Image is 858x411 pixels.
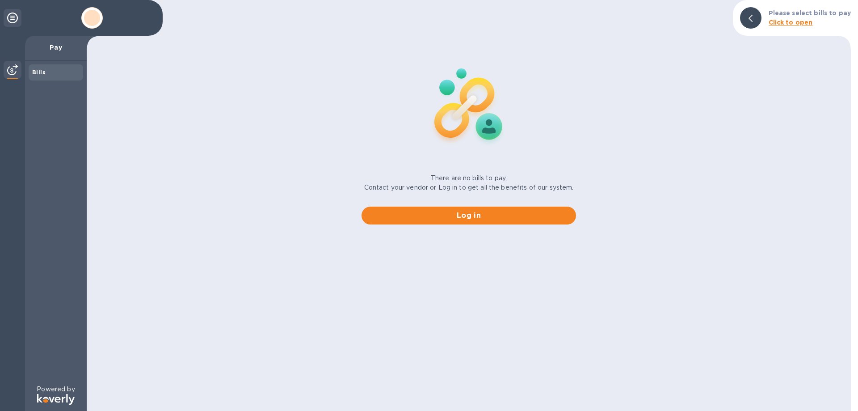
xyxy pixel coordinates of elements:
p: Pay [32,43,80,52]
b: Click to open [769,19,813,26]
span: Log in [369,210,569,221]
p: Powered by [37,385,75,394]
img: Logo [37,394,75,405]
button: Log in [362,207,576,225]
b: Bills [32,69,46,76]
b: Please select bills to pay [769,9,851,17]
p: There are no bills to pay. Contact your vendor or Log in to get all the benefits of our system. [364,174,574,192]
